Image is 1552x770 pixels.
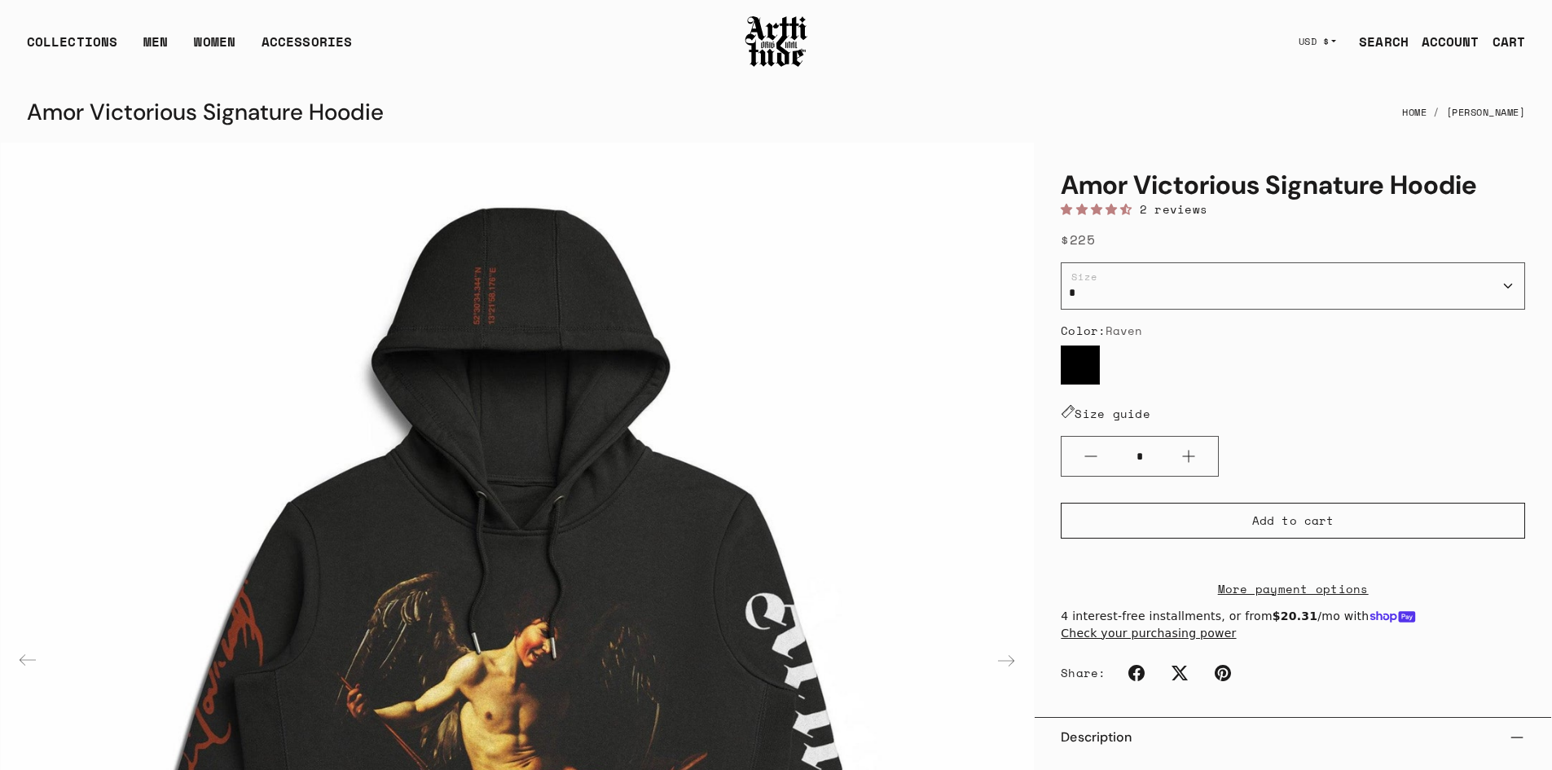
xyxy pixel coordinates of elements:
input: Quantity [1120,442,1159,472]
div: COLLECTIONS [27,32,117,64]
button: Minus [1062,437,1120,476]
div: Color: [1061,323,1525,339]
label: Raven [1061,345,1100,385]
a: Facebook [1119,655,1154,691]
span: $225 [1061,230,1095,249]
a: Home [1402,95,1427,130]
div: CART [1493,32,1525,51]
a: [PERSON_NAME] [1446,95,1526,130]
ul: Main navigation [14,32,365,64]
button: Plus [1159,437,1218,476]
span: Share: [1061,665,1106,681]
span: Add to cart [1252,513,1334,529]
span: Raven [1106,322,1143,339]
a: More payment options [1061,579,1525,598]
a: Size guide [1061,405,1150,422]
div: ACCESSORIES [262,32,352,64]
a: MEN [143,32,168,64]
a: Open cart [1479,25,1525,58]
div: Amor Victorious Signature Hoodie [27,93,384,132]
span: USD $ [1299,35,1330,48]
a: Twitter [1162,655,1198,691]
a: WOMEN [194,32,235,64]
a: SEARCH [1346,25,1409,58]
a: Pinterest [1205,655,1241,691]
span: 2 reviews [1140,200,1207,218]
button: Add to cart [1061,503,1525,539]
a: ACCOUNT [1409,25,1479,58]
div: Previous slide [8,641,47,680]
img: Arttitude [744,14,809,69]
button: Description [1061,718,1525,757]
span: 4.50 stars [1061,200,1140,218]
h1: Amor Victorious Signature Hoodie [1061,169,1525,201]
div: Next slide [987,641,1026,680]
button: USD $ [1289,24,1347,59]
